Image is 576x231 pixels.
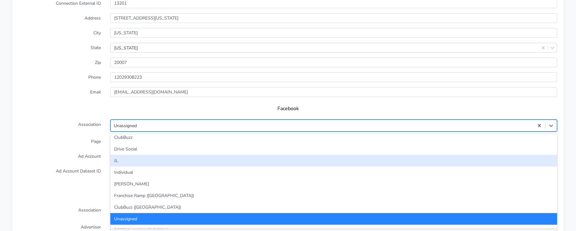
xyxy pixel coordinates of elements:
label: Zip [14,58,106,67]
div: Unassigned [114,122,137,129]
div: [PERSON_NAME] [110,178,557,190]
h5: TikTok [25,191,551,197]
div: ClubBuzz ([GEOGRAPHIC_DATA]) [110,201,557,213]
div: Unassigned [110,213,557,225]
h5: Facebook [25,106,551,112]
label: Association [14,205,106,217]
div: ClubBuzz [110,132,557,143]
label: City [14,28,106,38]
label: Page [14,137,106,146]
label: Address [14,13,106,23]
label: State [14,43,106,53]
div: Drive Social [110,143,557,155]
div: JL [110,155,557,166]
input: Enter Zip .. [110,58,557,67]
label: Ad Account Dataset ID [14,166,106,183]
label: Email [14,87,106,97]
div: [US_STATE] [114,44,138,51]
input: Enter Email ... [110,87,557,97]
input: Enter phone ... [110,72,557,82]
label: Ad Account [14,151,106,161]
label: Association [14,120,106,132]
input: Enter Address .. [110,13,557,23]
div: Individual [110,166,557,178]
label: Phone [14,72,106,82]
input: Enter the City .. [110,28,557,38]
div: Franchise Ramp ([GEOGRAPHIC_DATA]) [110,190,557,201]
